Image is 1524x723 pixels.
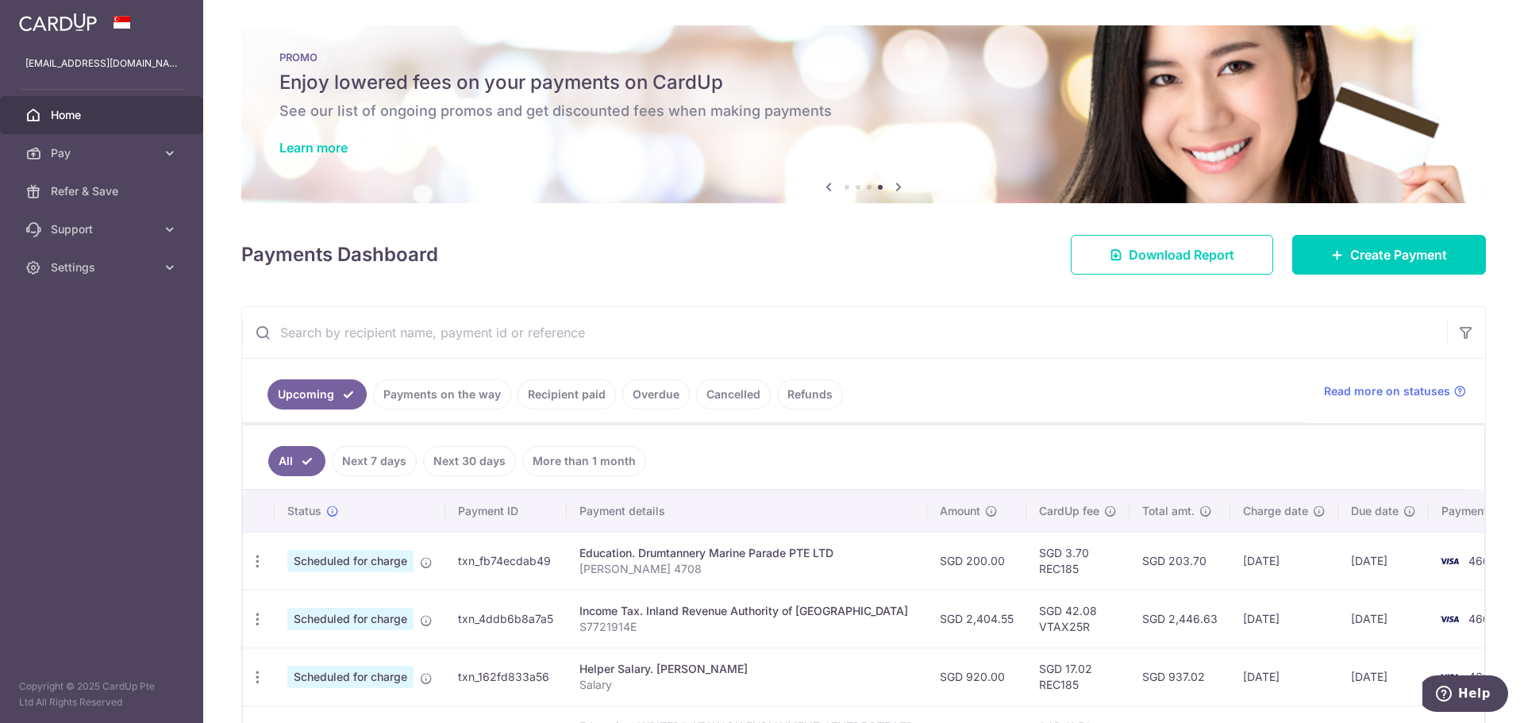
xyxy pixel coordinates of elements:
th: Payment ID [445,490,567,532]
span: Status [287,503,321,519]
p: Salary [579,677,914,693]
img: Bank Card [1434,552,1465,571]
p: PROMO [279,51,1448,63]
a: Next 7 days [332,446,417,476]
h4: Payments Dashboard [241,240,438,269]
span: Read more on statuses [1324,383,1450,399]
span: Amount [940,503,980,519]
a: Refunds [777,379,843,410]
td: SGD 920.00 [927,648,1026,706]
span: 4667 [1468,612,1496,625]
h6: See our list of ongoing promos and get discounted fees when making payments [279,102,1448,121]
a: All [268,446,325,476]
td: txn_162fd833a56 [445,648,567,706]
td: [DATE] [1230,648,1338,706]
span: Charge date [1243,503,1308,519]
td: SGD 17.02 REC185 [1026,648,1130,706]
th: Payment details [567,490,927,532]
td: [DATE] [1230,532,1338,590]
span: Total amt. [1142,503,1195,519]
div: Education. Drumtannery Marine Parade PTE LTD [579,545,914,561]
img: CardUp [19,13,97,32]
a: Cancelled [696,379,771,410]
span: Home [51,107,156,123]
a: Download Report [1071,235,1273,275]
span: Scheduled for charge [287,608,414,630]
span: Refer & Save [51,183,156,199]
span: Support [51,221,156,237]
span: 4667 [1468,670,1496,683]
td: [DATE] [1338,648,1429,706]
span: 4667 [1468,554,1496,567]
td: SGD 203.70 [1130,532,1230,590]
div: Helper Salary. [PERSON_NAME] [579,661,914,677]
td: [DATE] [1338,590,1429,648]
p: [EMAIL_ADDRESS][DOMAIN_NAME] [25,56,178,71]
a: Payments on the way [373,379,511,410]
img: Bank Card [1434,667,1465,686]
td: SGD 2,446.63 [1130,590,1230,648]
img: Bank Card [1434,610,1465,629]
a: Read more on statuses [1324,383,1466,399]
img: Latest Promos banner [241,25,1486,203]
a: More than 1 month [522,446,646,476]
span: Scheduled for charge [287,550,414,572]
span: CardUp fee [1039,503,1099,519]
a: Create Payment [1292,235,1486,275]
span: Settings [51,260,156,275]
iframe: Opens a widget where you can find more information [1422,675,1508,715]
span: Scheduled for charge [287,666,414,688]
span: Download Report [1129,245,1234,264]
td: [DATE] [1338,532,1429,590]
a: Recipient paid [518,379,616,410]
td: txn_fb74ecdab49 [445,532,567,590]
input: Search by recipient name, payment id or reference [242,307,1447,358]
span: Create Payment [1350,245,1447,264]
td: SGD 42.08 VTAX25R [1026,590,1130,648]
a: Upcoming [267,379,367,410]
td: SGD 200.00 [927,532,1026,590]
td: SGD 2,404.55 [927,590,1026,648]
a: Learn more [279,140,348,156]
td: [DATE] [1230,590,1338,648]
td: SGD 3.70 REC185 [1026,532,1130,590]
td: SGD 937.02 [1130,648,1230,706]
td: txn_4ddb6b8a7a5 [445,590,567,648]
a: Overdue [622,379,690,410]
span: Pay [51,145,156,161]
a: Next 30 days [423,446,516,476]
span: Due date [1351,503,1399,519]
p: S7721914E [579,619,914,635]
p: [PERSON_NAME] 4708 [579,561,914,577]
div: Income Tax. Inland Revenue Authority of [GEOGRAPHIC_DATA] [579,603,914,619]
h5: Enjoy lowered fees on your payments on CardUp [279,70,1448,95]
